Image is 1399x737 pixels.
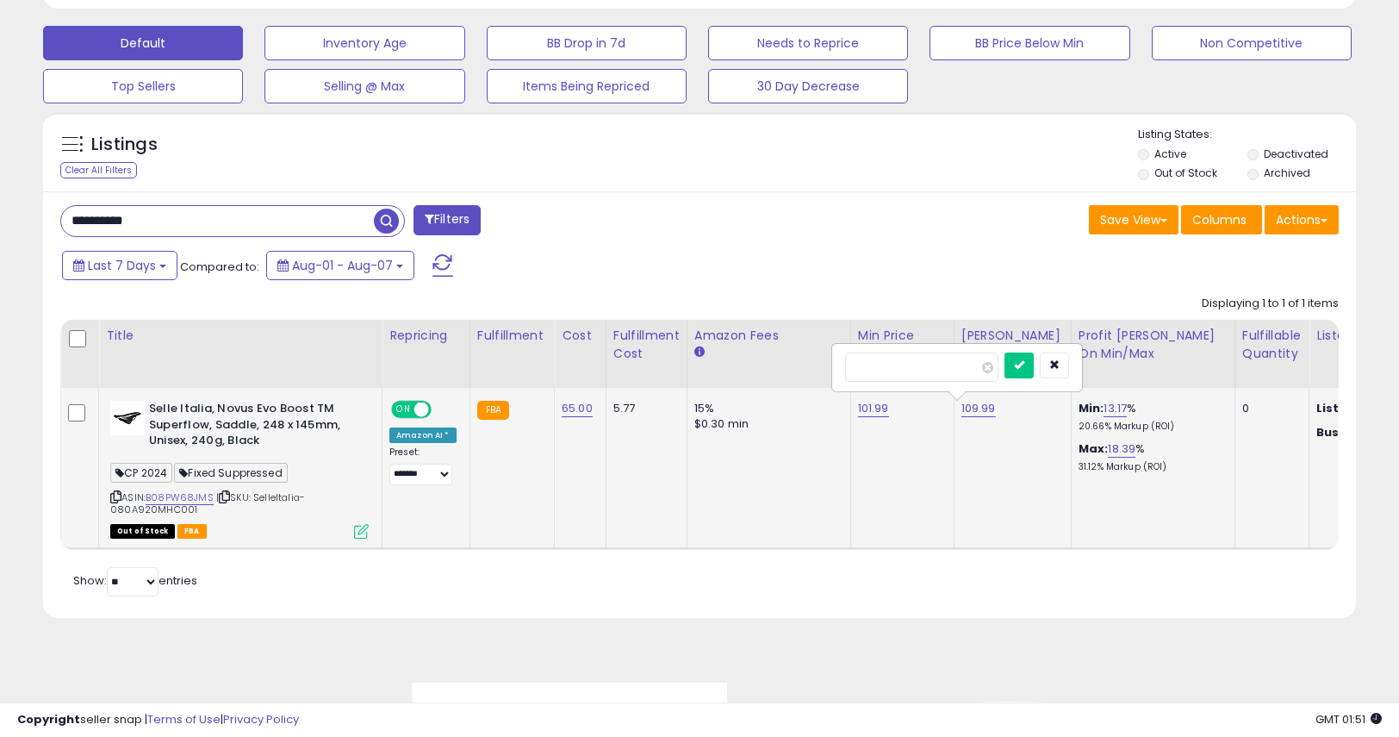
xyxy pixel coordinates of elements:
[1316,400,1395,416] b: Listed Price:
[1079,441,1222,473] div: %
[180,259,259,275] span: Compared to:
[613,327,680,363] div: Fulfillment Cost
[413,205,481,235] button: Filters
[694,401,837,416] div: 15%
[389,447,457,485] div: Preset:
[708,69,908,103] button: 30 Day Decrease
[62,251,177,280] button: Last 7 Days
[88,257,156,274] span: Last 7 Days
[149,401,358,453] b: Selle Italia, Novus Evo Boost TM Superflow, Saddle, 248 x 145mm, Unisex, 240g, Black
[613,401,674,416] div: 5.77
[1079,440,1109,457] b: Max:
[1079,401,1222,433] div: %
[694,416,837,432] div: $0.30 min
[146,490,214,505] a: B08PW68JMS
[1079,327,1228,363] div: Profit [PERSON_NAME] on Min/Max
[1154,147,1186,161] label: Active
[694,345,705,360] small: Amazon Fees.
[429,403,457,417] span: OFF
[1242,401,1296,416] div: 0
[1242,327,1302,363] div: Fulfillable Quantity
[477,327,547,345] div: Fulfillment
[1138,127,1356,143] p: Listing States:
[174,463,288,483] span: Fixed Suppressed
[1265,205,1339,234] button: Actions
[562,400,593,417] a: 65.00
[110,490,305,516] span: | SKU: SelleItalia-080A920MHC001
[1192,211,1247,228] span: Columns
[858,327,947,345] div: Min Price
[43,69,243,103] button: Top Sellers
[477,401,509,420] small: FBA
[110,463,172,483] span: CP 2024
[487,26,687,60] button: BB Drop in 7d
[1181,205,1262,234] button: Columns
[73,572,197,589] span: Show: entries
[110,524,175,539] span: All listings that are currently out of stock and unavailable for purchase on Amazon
[177,524,207,539] span: FBA
[106,327,375,345] div: Title
[1108,440,1135,458] a: 18.39
[91,133,158,157] h5: Listings
[858,400,889,417] a: 101.99
[110,401,369,537] div: ASIN:
[264,69,464,103] button: Selling @ Max
[1089,205,1178,234] button: Save View
[1264,166,1310,180] label: Archived
[292,257,393,274] span: Aug-01 - Aug-07
[1071,320,1234,388] th: The percentage added to the cost of goods (COGS) that forms the calculator for Min & Max prices.
[60,162,137,178] div: Clear All Filters
[43,26,243,60] button: Default
[1264,147,1328,161] label: Deactivated
[694,327,843,345] div: Amazon Fees
[487,69,687,103] button: Items Being Repriced
[1202,296,1339,312] div: Displaying 1 to 1 of 1 items
[708,26,908,60] button: Needs to Reprice
[1079,400,1104,416] b: Min:
[562,327,599,345] div: Cost
[264,26,464,60] button: Inventory Age
[393,403,414,417] span: ON
[1079,461,1222,473] p: 31.12% Markup (ROI)
[1079,421,1222,433] p: 20.66% Markup (ROI)
[110,401,145,435] img: 31gttUFgyAL._SL40_.jpg
[389,428,457,443] div: Amazon AI *
[930,26,1129,60] button: BB Price Below Min
[1152,26,1352,60] button: Non Competitive
[389,327,463,345] div: Repricing
[1104,400,1127,417] a: 13.17
[961,400,996,417] a: 109.99
[961,327,1064,345] div: [PERSON_NAME]
[266,251,414,280] button: Aug-01 - Aug-07
[1154,166,1217,180] label: Out of Stock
